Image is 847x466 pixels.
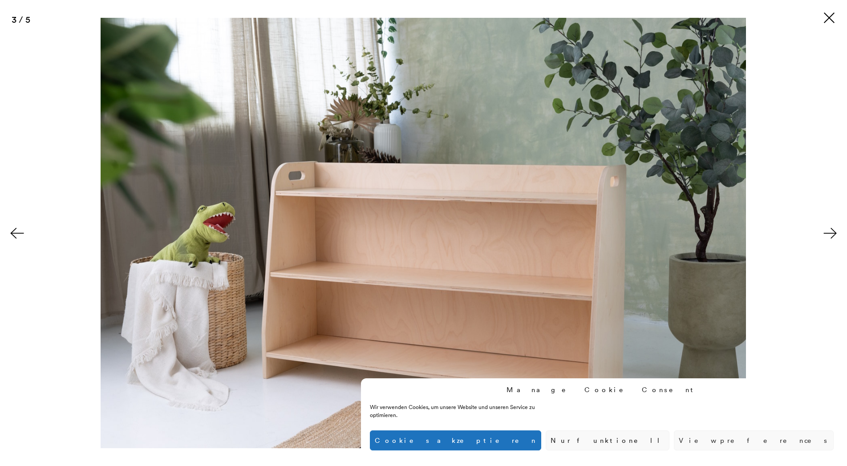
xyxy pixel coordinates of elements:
[101,18,746,448] img: RE004_1-optimised.jpg
[822,11,836,25] button: Close (Esc)
[507,385,697,394] div: Manage Cookie Consent
[674,430,834,450] button: View preferences
[546,430,669,450] button: Nur funktionell
[370,403,563,419] div: Wir verwenden Cookies, um unsere Website und unseren Service zu optimieren.
[370,430,541,450] button: Cookies akzeptieren
[816,211,847,255] button: Next (arrow right)
[7,14,35,25] div: 3 / 5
